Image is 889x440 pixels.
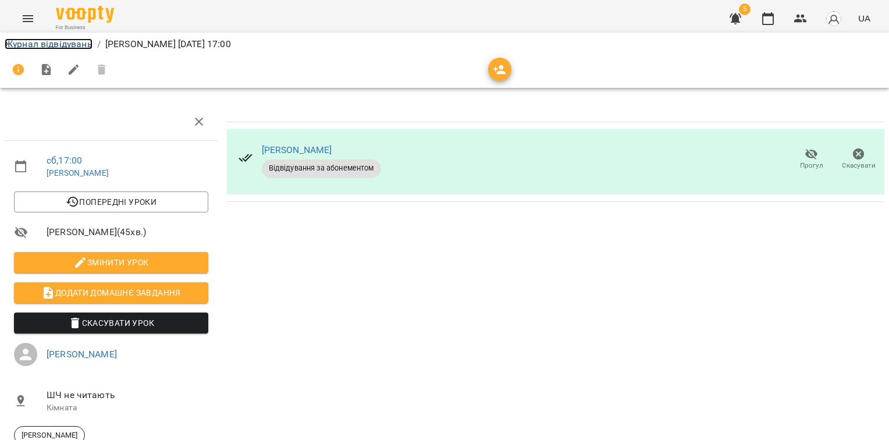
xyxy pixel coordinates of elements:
span: Скасувати [842,161,876,171]
span: Прогул [800,161,823,171]
button: Menu [14,5,42,33]
button: Скасувати [835,143,882,176]
a: сб , 17:00 [47,155,82,166]
span: Попередні уроки [23,195,199,209]
li: / [97,37,101,51]
p: Кімната [47,402,208,414]
span: ШЧ не читають [47,388,208,402]
button: Змінити урок [14,252,208,273]
span: Скасувати Урок [23,316,199,330]
span: Додати домашнє завдання [23,286,199,300]
span: 5 [739,3,751,15]
a: Журнал відвідувань [5,38,93,49]
span: [PERSON_NAME] ( 45 хв. ) [47,225,208,239]
span: Змінити урок [23,256,199,269]
button: Скасувати Урок [14,313,208,333]
button: Додати домашнє завдання [14,282,208,303]
img: Voopty Logo [56,6,114,23]
a: [PERSON_NAME] [262,144,332,155]
span: Відвідування за абонементом [262,163,381,173]
img: avatar_s.png [826,10,842,27]
span: UA [858,12,870,24]
a: [PERSON_NAME] [47,349,117,360]
nav: breadcrumb [5,37,884,51]
button: UA [854,8,875,29]
button: Прогул [788,143,835,176]
a: [PERSON_NAME] [47,168,109,178]
span: For Business [56,24,114,31]
p: [PERSON_NAME] [DATE] 17:00 [105,37,231,51]
button: Попередні уроки [14,191,208,212]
